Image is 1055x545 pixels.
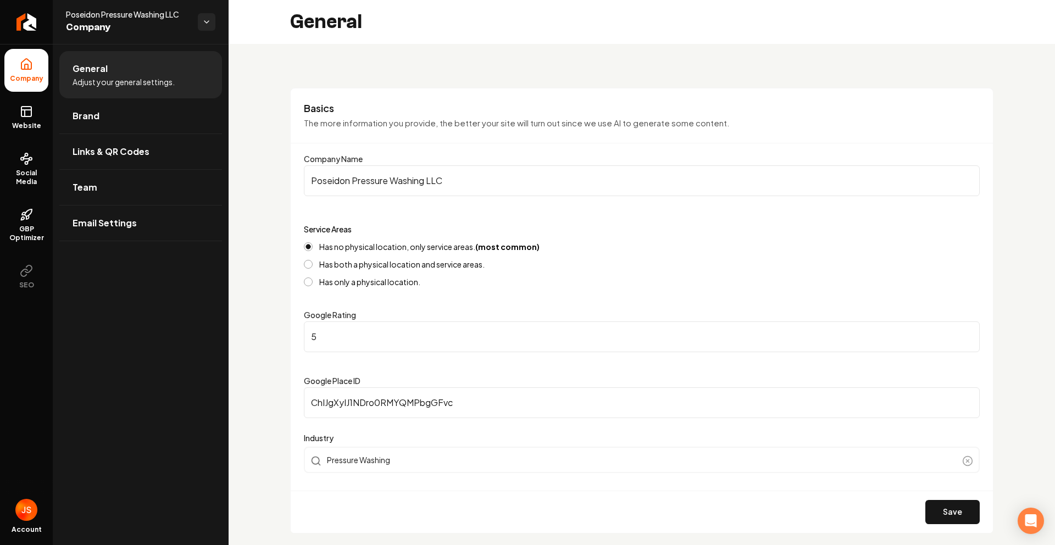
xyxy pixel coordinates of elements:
[304,310,356,320] label: Google Rating
[290,11,362,33] h2: General
[73,62,108,75] span: General
[66,20,189,35] span: Company
[59,98,222,134] a: Brand
[304,117,980,130] p: The more information you provide, the better your site will turn out since we use AI to generate ...
[73,76,175,87] span: Adjust your general settings.
[4,199,48,251] a: GBP Optimizer
[304,321,980,352] input: Google Rating
[59,170,222,205] a: Team
[12,525,42,534] span: Account
[73,109,99,123] span: Brand
[925,500,980,524] button: Save
[4,255,48,298] button: SEO
[59,205,222,241] a: Email Settings
[304,165,980,196] input: Company Name
[304,376,360,386] label: Google Place ID
[16,13,37,31] img: Rebolt Logo
[73,145,149,158] span: Links & QR Codes
[4,225,48,242] span: GBP Optimizer
[1018,508,1044,534] div: Open Intercom Messenger
[319,260,485,268] label: Has both a physical location and service areas.
[66,9,189,20] span: Poseidon Pressure Washing LLC
[73,216,137,230] span: Email Settings
[15,499,37,521] img: James Shamoun
[15,281,38,290] span: SEO
[475,242,540,252] strong: (most common)
[304,431,980,444] label: Industry
[319,243,540,251] label: Has no physical location, only service areas.
[8,121,46,130] span: Website
[319,278,420,286] label: Has only a physical location.
[15,499,37,521] button: Open user button
[304,387,980,418] input: Google Place ID
[304,224,352,234] label: Service Areas
[5,74,48,83] span: Company
[304,154,363,164] label: Company Name
[304,102,980,115] h3: Basics
[73,181,97,194] span: Team
[59,134,222,169] a: Links & QR Codes
[4,143,48,195] a: Social Media
[4,96,48,139] a: Website
[4,169,48,186] span: Social Media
